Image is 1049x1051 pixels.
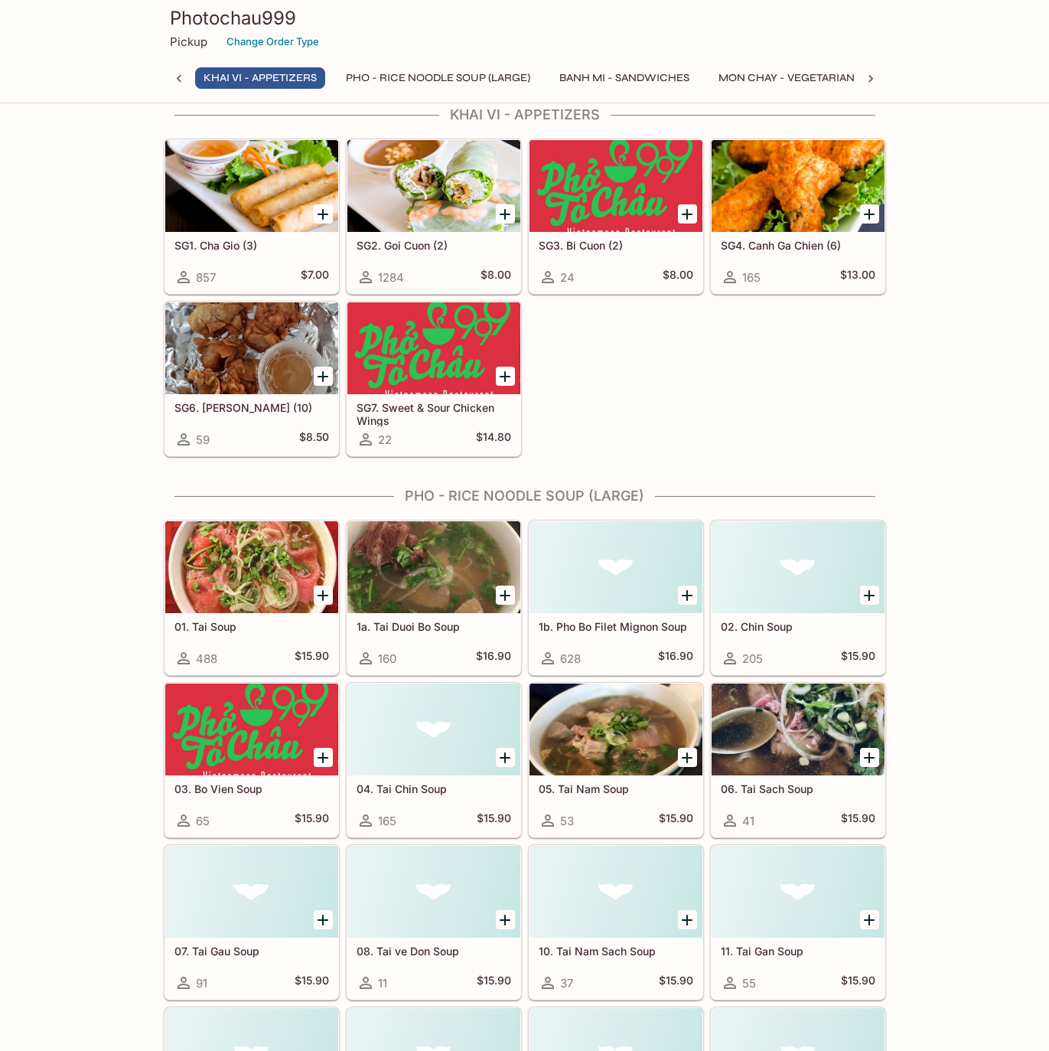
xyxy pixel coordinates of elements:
[314,204,333,224] button: Add SG1. Cha Gio (3)
[378,270,404,285] span: 1284
[347,140,520,232] div: SG2. Goi Cuon (2)
[712,521,884,613] div: 02. Chin Soup
[165,521,338,613] div: 01. Tai Soup
[529,684,702,775] div: 05. Tai Nam Soup
[196,432,210,447] span: 59
[529,521,703,675] a: 1b. Pho Bo Filet Mignon Soup628$16.90
[164,488,886,504] h4: Pho - Rice Noodle Soup (Large)
[170,34,207,49] p: Pickup
[295,811,329,830] h5: $15.90
[196,651,217,666] span: 488
[165,302,338,394] div: SG6. Hoanh Thanh Chien (10)
[477,974,511,992] h5: $15.90
[721,620,875,633] h5: 02. Chin Soup
[711,521,885,675] a: 02. Chin Soup205$15.90
[357,401,511,426] h5: SG7. Sweet & Sour Chicken Wings
[314,586,333,605] button: Add 01. Tai Soup
[220,30,326,54] button: Change Order Type
[529,139,703,294] a: SG3. Bi Cuon (2)24$8.00
[347,845,521,1000] a: 08. Tai ve Don Soup11$15.90
[347,846,520,938] div: 08. Tai ve Don Soup
[165,845,339,1000] a: 07. Tai Gau Soup91$15.90
[347,139,521,294] a: SG2. Goi Cuon (2)1284$8.00
[529,845,703,1000] a: 10. Tai Nam Sach Soup37$15.90
[712,140,884,232] div: SG4. Canh Ga Chien (6)
[481,268,511,286] h5: $8.00
[840,268,875,286] h5: $13.00
[195,67,325,89] button: Khai Vi - Appetizers
[314,367,333,386] button: Add SG6. Hoanh Thanh Chien (10)
[165,139,339,294] a: SG1. Cha Gio (3)857$7.00
[711,139,885,294] a: SG4. Canh Ga Chien (6)165$13.00
[721,945,875,958] h5: 11. Tai Gan Soup
[165,683,339,837] a: 03. Bo Vien Soup65$15.90
[314,748,333,767] button: Add 03. Bo Vien Soup
[539,945,693,958] h5: 10. Tai Nam Sach Soup
[721,239,875,252] h5: SG4. Canh Ga Chien (6)
[496,748,515,767] button: Add 04. Tai Chin Soup
[841,974,875,992] h5: $15.90
[860,204,879,224] button: Add SG4. Canh Ga Chien (6)
[295,974,329,992] h5: $15.90
[560,270,575,285] span: 24
[742,651,763,666] span: 205
[477,811,511,830] h5: $15.90
[841,649,875,667] h5: $15.90
[529,521,702,613] div: 1b. Pho Bo Filet Mignon Soup
[357,239,511,252] h5: SG2. Goi Cuon (2)
[378,651,396,666] span: 160
[711,845,885,1000] a: 11. Tai Gan Soup55$15.90
[378,814,396,828] span: 165
[539,620,693,633] h5: 1b. Pho Bo Filet Mignon Soup
[165,521,339,675] a: 01. Tai Soup488$15.90
[742,270,761,285] span: 165
[860,748,879,767] button: Add 06. Tai Sach Soup
[378,976,387,991] span: 11
[174,620,329,633] h5: 01. Tai Soup
[347,521,521,675] a: 1a. Tai Duoi Bo Soup160$16.90
[529,140,702,232] div: SG3. Bi Cuon (2)
[165,684,338,775] div: 03. Bo Vien Soup
[551,67,698,89] button: Banh Mi - Sandwiches
[301,268,329,286] h5: $7.00
[678,910,697,929] button: Add 10. Tai Nam Sach Soup
[560,651,581,666] span: 628
[357,945,511,958] h5: 08. Tai ve Don Soup
[476,430,511,449] h5: $14.80
[496,204,515,224] button: Add SG2. Goi Cuon (2)
[710,67,914,89] button: Mon Chay - Vegetarian Entrees
[165,846,338,938] div: 07. Tai Gau Soup
[347,684,520,775] div: 04. Tai Chin Soup
[174,782,329,795] h5: 03. Bo Vien Soup
[174,945,329,958] h5: 07. Tai Gau Soup
[529,846,702,938] div: 10. Tai Nam Sach Soup
[164,106,886,123] h4: Khai Vi - Appetizers
[711,683,885,837] a: 06. Tai Sach Soup41$15.90
[742,976,756,991] span: 55
[560,814,574,828] span: 53
[659,811,693,830] h5: $15.90
[174,239,329,252] h5: SG1. Cha Gio (3)
[496,586,515,605] button: Add 1a. Tai Duoi Bo Soup
[196,976,207,991] span: 91
[378,432,392,447] span: 22
[347,683,521,837] a: 04. Tai Chin Soup165$15.90
[663,268,693,286] h5: $8.00
[742,814,754,828] span: 41
[841,811,875,830] h5: $15.90
[860,910,879,929] button: Add 11. Tai Gan Soup
[347,521,520,613] div: 1a. Tai Duoi Bo Soup
[712,684,884,775] div: 06. Tai Sach Soup
[295,649,329,667] h5: $15.90
[357,620,511,633] h5: 1a. Tai Duoi Bo Soup
[196,814,210,828] span: 65
[170,6,880,30] h3: Photochau999
[658,649,693,667] h5: $16.90
[347,302,520,394] div: SG7. Sweet & Sour Chicken Wings
[678,748,697,767] button: Add 05. Tai Nam Soup
[860,586,879,605] button: Add 02. Chin Soup
[174,401,329,414] h5: SG6. [PERSON_NAME] (10)
[529,683,703,837] a: 05. Tai Nam Soup53$15.90
[314,910,333,929] button: Add 07. Tai Gau Soup
[721,782,875,795] h5: 06. Tai Sach Soup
